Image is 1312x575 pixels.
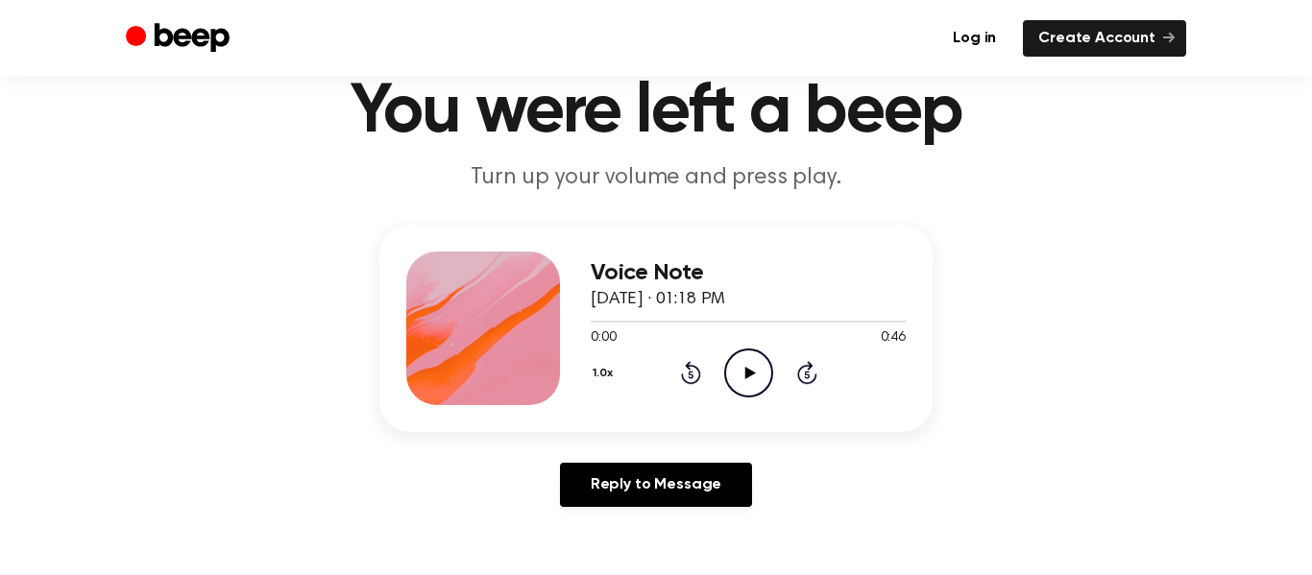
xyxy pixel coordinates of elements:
[591,328,616,348] span: 0:00
[591,260,906,286] h3: Voice Note
[937,20,1011,57] a: Log in
[591,357,620,390] button: 1.0x
[591,291,725,308] span: [DATE] · 01:18 PM
[881,328,906,348] span: 0:46
[164,78,1148,147] h1: You were left a beep
[287,162,1025,194] p: Turn up your volume and press play.
[560,463,752,507] a: Reply to Message
[126,20,234,58] a: Beep
[1023,20,1186,57] a: Create Account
